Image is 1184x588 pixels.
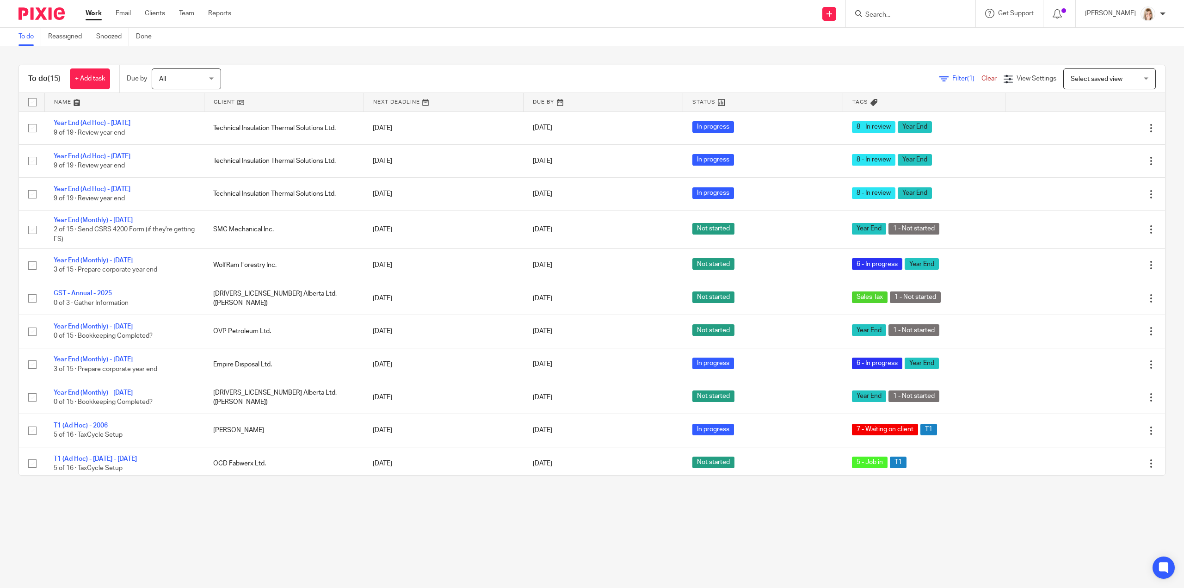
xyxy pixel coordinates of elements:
input: Search [864,11,948,19]
td: [DATE] [364,381,523,414]
td: [DATE] [364,282,523,315]
span: 8 - In review [852,154,895,166]
td: [DATE] [364,414,523,447]
td: Technical Insulation Thermal Solutions Ltd. [204,144,364,177]
span: [DATE] [533,460,552,467]
span: [DATE] [533,394,552,401]
span: 1 - Not started [888,324,939,336]
img: Tayler%20Headshot%20Compressed%20Resized%202.jpg [1141,6,1155,21]
span: (1) [967,75,974,82]
span: In progress [692,187,734,199]
a: Work [86,9,102,18]
a: Clients [145,9,165,18]
td: [DATE] [364,315,523,348]
span: [DATE] [533,262,552,268]
span: [DATE] [533,191,552,197]
span: T1 [890,457,906,468]
a: Year End (Ad Hoc) - [DATE] [54,120,130,126]
a: + Add task [70,68,110,89]
span: 9 of 19 · Review year end [54,196,125,202]
a: Year End (Monthly) - [DATE] [54,217,133,223]
span: Year End [852,324,886,336]
a: Clear [981,75,997,82]
span: Not started [692,457,734,468]
span: 1 - Not started [890,291,941,303]
span: Not started [692,390,734,402]
span: 0 of 15 · Bookkeeping Completed? [54,333,153,339]
span: Year End [898,187,932,199]
span: In progress [692,121,734,133]
span: [DATE] [533,125,552,131]
td: [DRIVERS_LICENSE_NUMBER] Alberta Ltd. ([PERSON_NAME]) [204,381,364,414]
span: [DATE] [533,328,552,334]
span: Year End [905,358,939,369]
span: Not started [692,258,734,270]
span: 9 of 19 · Review year end [54,130,125,136]
a: Year End (Ad Hoc) - [DATE] [54,153,130,160]
span: 9 of 19 · Review year end [54,162,125,169]
span: 8 - In review [852,187,895,199]
a: Year End (Monthly) - [DATE] [54,323,133,330]
span: 5 - Job in [852,457,888,468]
td: [DATE] [364,144,523,177]
span: Year End [852,223,886,235]
span: [DATE] [533,158,552,164]
td: Empire Disposal Ltd. [204,348,364,381]
a: Team [179,9,194,18]
span: Get Support [998,10,1034,17]
span: Select saved view [1071,76,1122,82]
span: In progress [692,358,734,369]
a: Reassigned [48,28,89,46]
td: [DATE] [364,447,523,480]
td: OCD Fabwerx Ltd. [204,447,364,480]
span: Year End [898,121,932,133]
td: OVP Petroleum Ltd. [204,315,364,348]
span: Not started [692,324,734,336]
a: Reports [208,9,231,18]
span: Tags [852,99,868,105]
p: Due by [127,74,147,83]
td: [DATE] [364,348,523,381]
span: 0 of 15 · Bookkeeping Completed? [54,399,153,405]
span: T1 [920,424,937,435]
span: Not started [692,291,734,303]
span: [DATE] [533,226,552,233]
a: T1 (Ad Hoc) - 2006 [54,422,108,429]
a: Snoozed [96,28,129,46]
span: 8 - In review [852,121,895,133]
a: GST - Annual - 2025 [54,290,112,297]
a: Year End (Ad Hoc) - [DATE] [54,186,130,192]
span: 0 of 3 · Gather Information [54,300,129,306]
span: In progress [692,154,734,166]
td: WolfRam Forestry Inc. [204,249,364,282]
span: Sales Tax [852,291,888,303]
span: 5 of 16 · TaxCycle Setup [54,432,123,439]
td: [PERSON_NAME] [204,414,364,447]
h1: To do [28,74,61,84]
span: 3 of 15 · Prepare corporate year end [54,366,157,372]
a: Email [116,9,131,18]
span: 6 - In progress [852,258,902,270]
span: 5 of 16 · TaxCycle Setup [54,465,123,471]
p: [PERSON_NAME] [1085,9,1136,18]
span: 6 - In progress [852,358,902,369]
span: Year End [852,390,886,402]
span: Not started [692,223,734,235]
img: Pixie [18,7,65,20]
span: Filter [952,75,981,82]
td: Technical Insulation Thermal Solutions Ltd. [204,111,364,144]
span: [DATE] [533,361,552,368]
td: [DATE] [364,178,523,210]
span: View Settings [1017,75,1056,82]
td: SMC Mechanical Inc. [204,210,364,248]
a: Done [136,28,159,46]
span: (15) [48,75,61,82]
span: 3 of 15 · Prepare corporate year end [54,267,157,273]
span: In progress [692,424,734,435]
td: [DATE] [364,249,523,282]
a: Year End (Monthly) - [DATE] [54,390,133,396]
span: 1 - Not started [888,390,939,402]
span: [DATE] [533,295,552,302]
td: [DATE] [364,111,523,144]
span: Year End [905,258,939,270]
